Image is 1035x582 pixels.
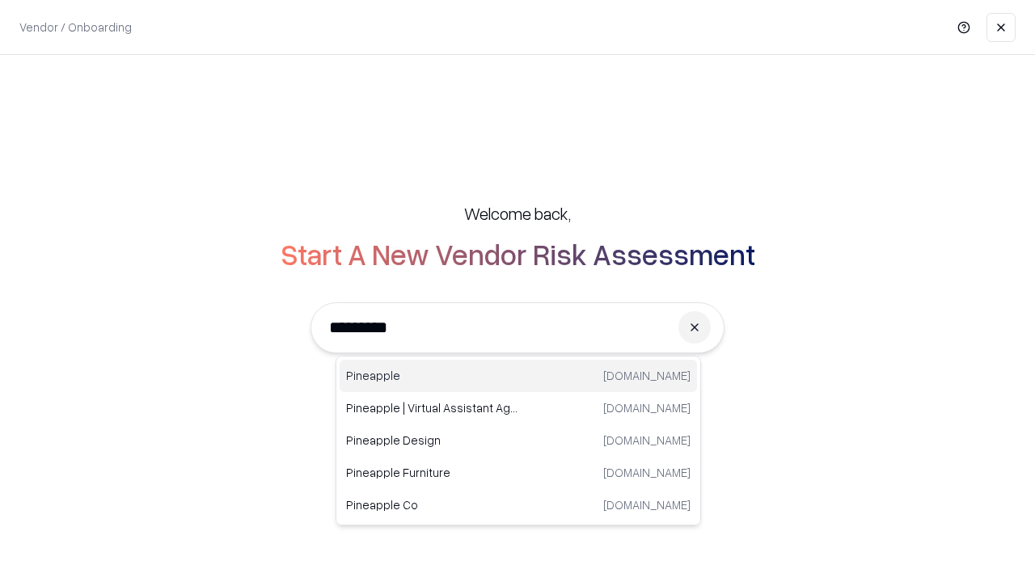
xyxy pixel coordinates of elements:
p: Pineapple | Virtual Assistant Agency [346,399,518,416]
p: Pineapple Furniture [346,464,518,481]
p: [DOMAIN_NAME] [603,464,691,481]
p: [DOMAIN_NAME] [603,432,691,449]
p: [DOMAIN_NAME] [603,496,691,513]
p: [DOMAIN_NAME] [603,367,691,384]
p: Pineapple Co [346,496,518,513]
p: Pineapple [346,367,518,384]
h2: Start A New Vendor Risk Assessment [281,238,755,270]
p: Pineapple Design [346,432,518,449]
div: Suggestions [336,356,701,525]
p: Vendor / Onboarding [19,19,132,36]
h5: Welcome back, [464,202,571,225]
p: [DOMAIN_NAME] [603,399,691,416]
